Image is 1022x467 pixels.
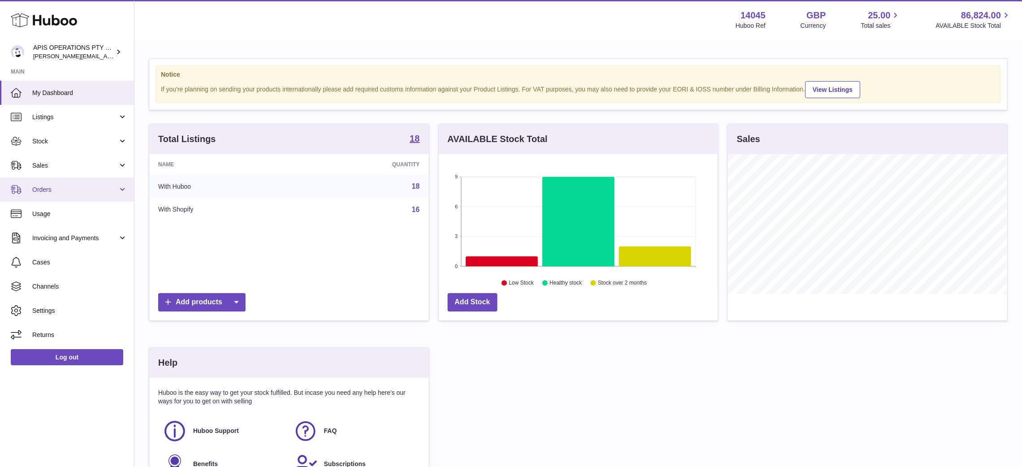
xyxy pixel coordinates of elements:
div: Currency [801,22,826,30]
span: Invoicing and Payments [32,234,118,242]
span: Orders [32,186,118,194]
span: Sales [32,161,118,170]
span: My Dashboard [32,89,127,97]
h3: Help [158,357,177,369]
div: APIS OPERATIONS PTY LTD, T/A HONEY FOR LIFE [33,43,114,61]
span: 25.00 [868,9,890,22]
span: Huboo Support [193,427,239,435]
span: Usage [32,210,127,218]
th: Name [149,154,300,175]
a: Huboo Support [163,419,285,443]
strong: 14045 [741,9,766,22]
strong: 18 [410,134,419,143]
h3: Sales [737,133,760,145]
text: 3 [455,234,457,239]
a: 18 [410,134,419,145]
a: 86,824.00 AVAILABLE Stock Total [936,9,1011,30]
span: [PERSON_NAME][EMAIL_ADDRESS][PERSON_NAME][DOMAIN_NAME] [33,52,228,60]
h3: AVAILABLE Stock Total [448,133,548,145]
div: If you're planning on sending your products internationally please add required customs informati... [161,80,996,98]
a: FAQ [293,419,415,443]
text: 0 [455,264,457,269]
text: 6 [455,204,457,209]
td: With Shopify [149,198,300,221]
text: Low Stock [509,280,534,286]
text: Stock over 2 months [598,280,647,286]
a: Add products [158,293,246,311]
strong: GBP [806,9,826,22]
a: Add Stock [448,293,497,311]
span: FAQ [324,427,337,435]
span: Stock [32,137,118,146]
a: View Listings [805,81,860,98]
text: Healthy stock [550,280,582,286]
strong: Notice [161,70,996,79]
span: AVAILABLE Stock Total [936,22,1011,30]
span: Listings [32,113,118,121]
span: Total sales [861,22,901,30]
h3: Total Listings [158,133,216,145]
a: 25.00 Total sales [861,9,901,30]
th: Quantity [300,154,428,175]
a: Log out [11,349,123,365]
span: Returns [32,331,127,339]
a: 16 [412,206,420,213]
td: With Huboo [149,175,300,198]
div: Huboo Ref [736,22,766,30]
img: david.ryan@honeyforlife.com.au [11,45,24,59]
span: Channels [32,282,127,291]
span: Cases [32,258,127,267]
p: Huboo is the easy way to get your stock fulfilled. But incase you need any help here's our ways f... [158,389,420,406]
text: 9 [455,174,457,179]
a: 18 [412,182,420,190]
span: 86,824.00 [961,9,1001,22]
span: Settings [32,307,127,315]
